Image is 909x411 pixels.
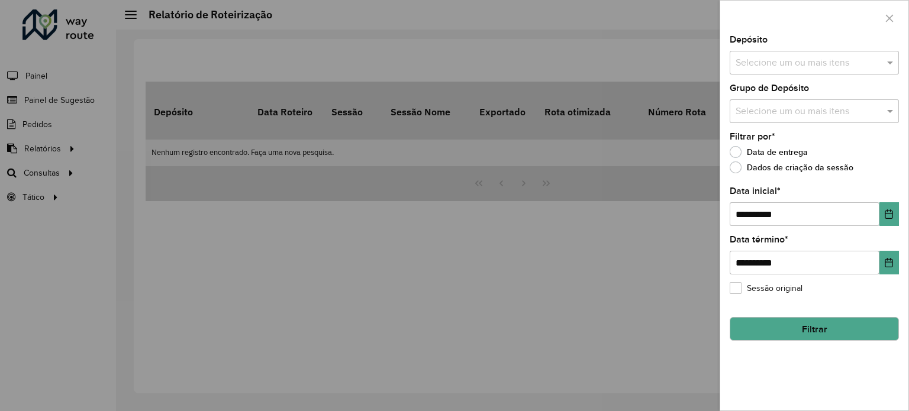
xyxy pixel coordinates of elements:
button: Escolha a data [879,202,899,226]
font: Data de entrega [747,147,808,157]
button: Filtrar [730,317,899,341]
font: Dados de criação da sessão [747,163,853,172]
font: Filtrar [802,324,827,334]
font: Grupo de Depósito [730,83,809,93]
button: Escolha a data [879,251,899,274]
font: Depósito [730,34,768,44]
font: Data inicial [730,186,777,196]
font: Sessão original [747,284,802,293]
font: Data término [730,234,785,244]
font: Filtrar por [730,131,772,141]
